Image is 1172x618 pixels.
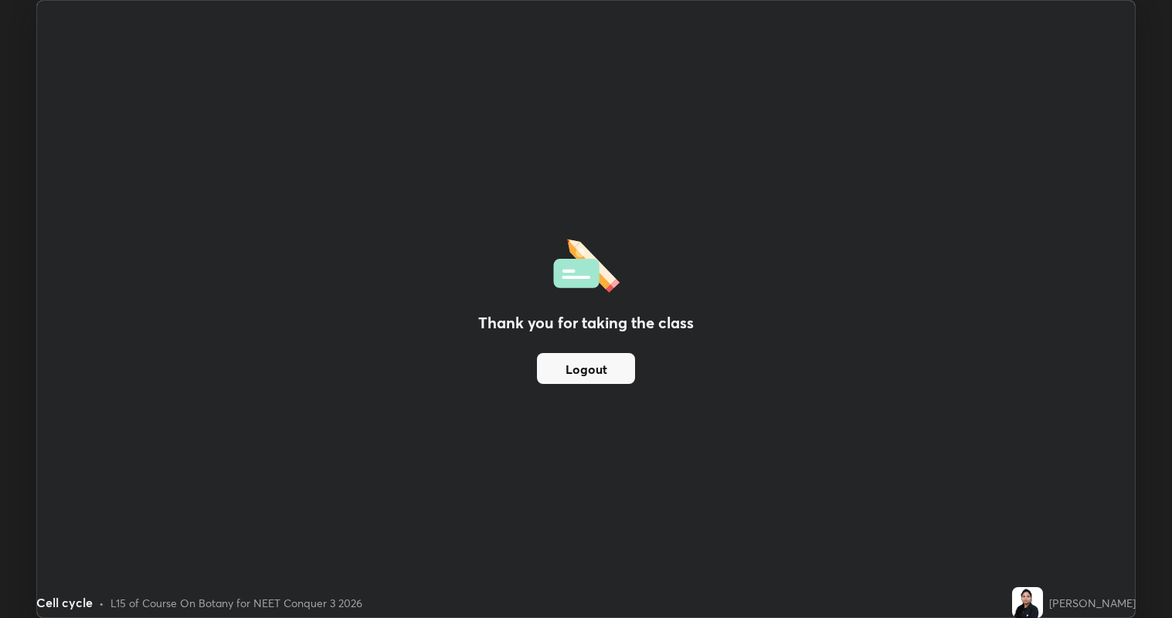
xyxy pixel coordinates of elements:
[99,595,104,611] div: •
[36,593,93,612] div: Cell cycle
[1012,587,1043,618] img: f7eccc8ec5de4befb7241ed3494b9f8e.jpg
[478,311,694,334] h2: Thank you for taking the class
[553,234,620,293] img: offlineFeedback.1438e8b3.svg
[1049,595,1136,611] div: [PERSON_NAME]
[537,353,635,384] button: Logout
[110,595,362,611] div: L15 of Course On Botany for NEET Conquer 3 2026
